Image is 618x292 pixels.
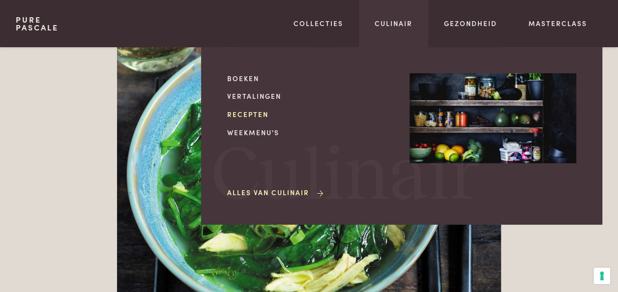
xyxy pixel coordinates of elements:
[227,187,325,198] a: Alles van Culinair
[227,91,394,101] a: Vertalingen
[294,18,343,29] a: Collecties
[227,127,394,138] a: Weekmenu's
[227,109,394,119] a: Recepten
[16,16,59,31] a: PurePascale
[410,73,576,164] img: Culinair
[593,267,610,284] button: Uw voorkeuren voor toestemming voor trackingtechnologieën
[211,139,479,214] span: Culinair
[444,18,497,29] a: Gezondheid
[375,18,412,29] a: Culinair
[227,73,394,84] a: Boeken
[528,18,587,29] a: Masterclass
